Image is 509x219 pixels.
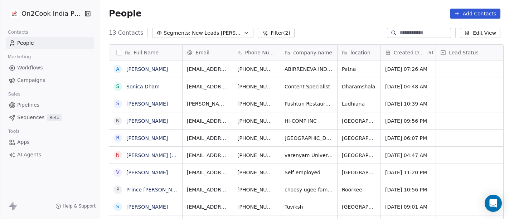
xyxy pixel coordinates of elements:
[342,203,376,210] span: [GEOGRAPHIC_DATA]
[183,45,233,60] div: Email
[116,203,120,210] div: S
[237,117,276,125] span: [PHONE_NUMBER]
[342,83,376,90] span: Dharamshala
[233,45,280,60] div: Phone Number
[6,99,94,111] a: Pipelines
[436,45,502,60] div: Lead Status
[187,203,228,210] span: [EMAIL_ADDRESS][DOMAIN_NAME]
[285,203,333,210] span: Tuviksh
[237,152,276,159] span: [PHONE_NUMBER]
[6,74,94,86] a: Campaigns
[187,65,228,73] span: [EMAIL_ADDRESS][DOMAIN_NAME]
[187,186,228,193] span: [EMAIL_ADDRESS][DOMAIN_NAME]
[187,117,228,125] span: [EMAIL_ADDRESS][DOMAIN_NAME]
[449,49,479,56] span: Lead Status
[385,83,431,90] span: [DATE] 04:48 AM
[285,152,333,159] span: varenyam Universal
[342,152,376,159] span: [GEOGRAPHIC_DATA]
[63,203,96,209] span: Help & Support
[381,45,436,60] div: Created DateIST
[17,151,41,159] span: AI Agents
[126,118,168,124] a: [PERSON_NAME]
[187,169,228,176] span: [EMAIL_ADDRESS][DOMAIN_NAME]
[342,65,376,73] span: Patna
[164,29,190,37] span: Segments:
[285,186,333,193] span: choosy ugee family restaurant
[6,37,94,49] a: People
[258,28,295,38] button: Filter(2)
[342,186,376,193] span: Roorkee
[6,149,94,161] a: AI Agents
[17,138,30,146] span: Apps
[342,117,376,125] span: [GEOGRAPHIC_DATA](NCR)
[109,29,143,37] span: 13 Contacts
[55,203,96,209] a: Help & Support
[285,135,333,142] span: [GEOGRAPHIC_DATA], [GEOGRAPHIC_DATA]
[126,66,168,72] a: [PERSON_NAME]
[126,135,168,141] a: [PERSON_NAME]
[116,65,120,73] div: A
[134,49,159,56] span: Full Name
[285,169,333,176] span: Self employed
[293,49,332,56] span: company name
[6,112,94,123] a: SequencesBeta
[285,117,333,125] span: HI-COMP INC
[47,114,62,121] span: Beta
[237,135,276,142] span: [PHONE_NUMBER]
[237,203,276,210] span: [PHONE_NUMBER]
[126,170,168,175] a: [PERSON_NAME]
[116,151,120,159] div: N
[10,9,19,18] img: on2cook%20logo-04%20copy.jpg
[237,65,276,73] span: [PHONE_NUMBER]
[9,8,79,20] button: On2Cook India Pvt. Ltd.
[187,135,228,142] span: [EMAIL_ADDRESS][DOMAIN_NAME]
[450,9,500,19] button: Add Contacts
[116,134,120,142] div: R
[192,29,242,37] span: New Leads [PERSON_NAME]
[187,100,228,107] span: [PERSON_NAME][EMAIL_ADDRESS][DOMAIN_NAME]
[485,195,502,212] div: Open Intercom Messenger
[342,100,376,107] span: Ludhiana
[116,83,120,90] div: S
[5,89,24,99] span: Sales
[17,64,43,72] span: Workflows
[280,45,337,60] div: company name
[109,45,182,60] div: Full Name
[237,83,276,90] span: [PHONE_NUMBER]
[285,65,333,73] span: ABIRRENEVA INDIA private limited
[116,186,119,193] div: P
[5,27,31,38] span: Contacts
[126,84,160,89] a: Sonica Dham
[5,52,34,62] span: Marketing
[187,152,228,159] span: [EMAIL_ADDRESS][DOMAIN_NAME]
[195,49,209,56] span: Email
[285,100,333,107] span: Pashtun Restaurant
[385,65,431,73] span: [DATE] 07:26 AM
[109,8,141,19] span: People
[245,49,276,56] span: Phone Number
[5,126,23,137] span: Tools
[6,62,94,74] a: Workflows
[394,49,426,56] span: Created Date
[116,100,120,107] div: S
[237,186,276,193] span: [PHONE_NUMBER]
[116,169,120,176] div: V
[237,100,276,107] span: [PHONE_NUMBER]
[116,117,120,125] div: N
[342,135,376,142] span: [GEOGRAPHIC_DATA](NCR)
[385,152,431,159] span: [DATE] 04:47 AM
[237,169,276,176] span: [PHONE_NUMBER]
[17,101,39,109] span: Pipelines
[342,169,376,176] span: [GEOGRAPHIC_DATA]
[385,186,431,193] span: [DATE] 10:56 PM
[6,136,94,148] a: Apps
[21,9,82,18] span: On2Cook India Pvt. Ltd.
[385,100,431,107] span: [DATE] 10:39 AM
[385,203,431,210] span: [DATE] 09:01 AM
[338,45,380,60] div: location
[126,204,168,210] a: [PERSON_NAME]
[126,152,211,158] a: [PERSON_NAME] [PERSON_NAME]
[17,114,44,121] span: Sequences
[126,101,168,107] a: [PERSON_NAME]
[385,135,431,142] span: [DATE] 06:07 PM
